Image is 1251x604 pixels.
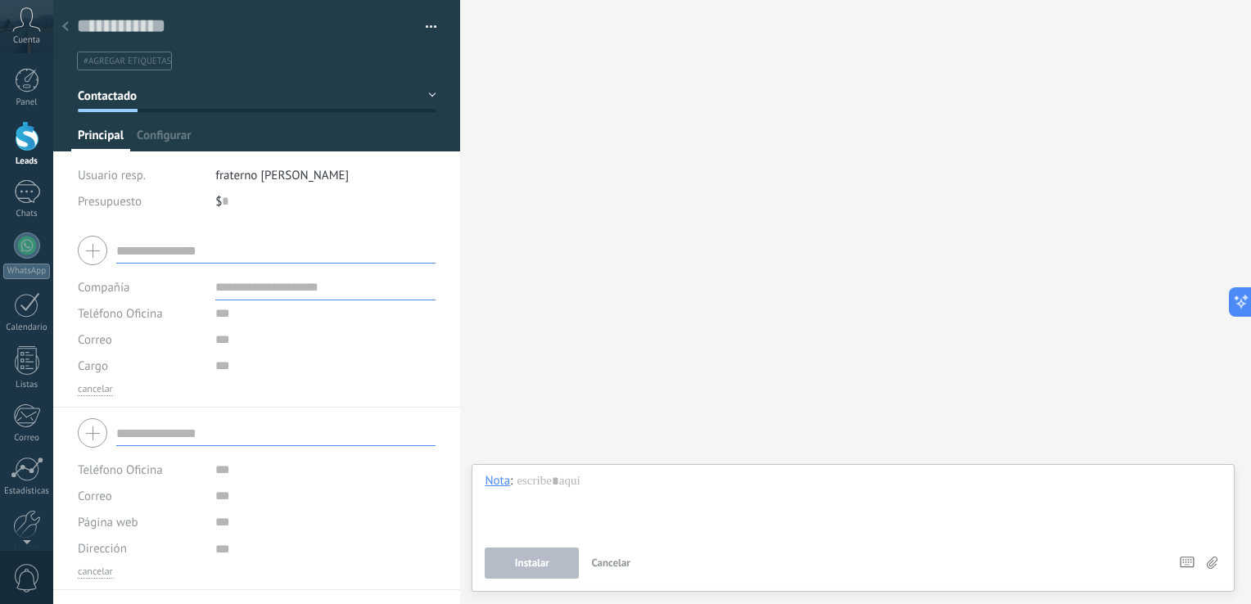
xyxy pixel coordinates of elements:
[78,516,138,529] span: Página web
[78,162,203,188] div: Usuario resp.
[78,457,163,483] button: Teléfono Oficina
[78,128,124,151] span: Principal
[78,327,112,353] button: Correo
[78,383,113,396] button: cancelar
[78,543,127,555] span: Dirección
[585,548,637,579] button: Cancelar
[13,35,40,46] span: Cuenta
[3,209,51,219] div: Chats
[78,282,129,294] label: Compañía
[78,509,203,535] div: Página web
[3,322,51,333] div: Calendario
[137,128,191,151] span: Configurar
[591,556,630,570] span: Cancelar
[78,188,203,214] div: Presupuesto
[84,56,171,67] span: #agregar etiquetas
[3,380,51,390] div: Listas
[78,483,112,509] button: Correo
[3,486,51,497] div: Estadísticas
[78,306,163,322] span: Teléfono Oficina
[78,194,142,210] span: Presupuesto
[215,168,349,183] span: fraterno [PERSON_NAME]
[3,264,50,279] div: WhatsApp
[3,97,51,108] div: Panel
[78,332,112,348] span: Correo
[78,462,163,478] span: Teléfono Oficina
[515,557,549,569] span: Instalar
[78,360,108,372] span: Cargo
[3,156,51,167] div: Leads
[78,566,113,579] button: cancelar
[78,535,203,561] div: Dirección
[78,489,112,504] span: Correo
[78,168,146,183] span: Usuario resp.
[78,353,203,379] div: Cargo
[3,433,51,444] div: Correo
[510,473,513,489] span: :
[215,188,436,214] div: $
[78,300,163,327] button: Teléfono Oficina
[485,548,579,579] button: Instalar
